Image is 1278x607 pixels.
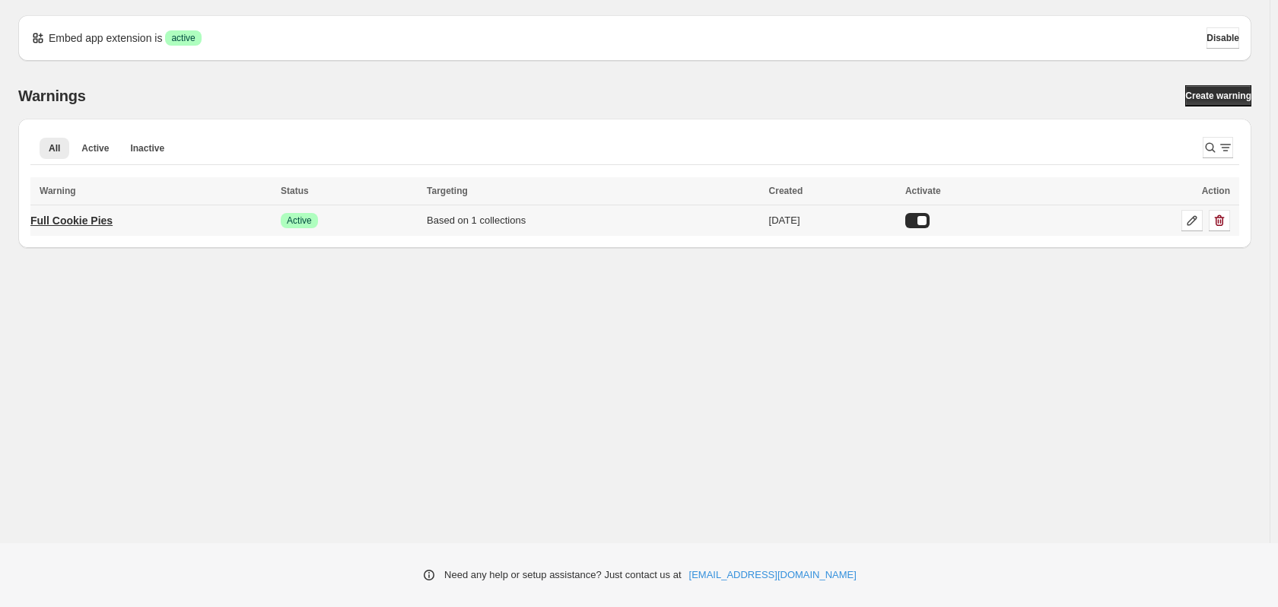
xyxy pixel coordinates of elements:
[1185,90,1251,102] span: Create warning
[769,213,896,228] div: [DATE]
[1202,186,1230,196] span: Action
[287,215,312,227] span: Active
[1206,32,1239,44] span: Disable
[427,213,760,228] div: Based on 1 collections
[769,186,803,196] span: Created
[130,142,164,154] span: Inactive
[427,186,468,196] span: Targeting
[81,142,109,154] span: Active
[171,32,195,44] span: active
[30,213,113,228] p: Full Cookie Pies
[1203,137,1233,158] button: Search and filter results
[281,186,309,196] span: Status
[689,567,857,583] a: [EMAIL_ADDRESS][DOMAIN_NAME]
[49,30,162,46] p: Embed app extension is
[40,186,76,196] span: Warning
[905,186,941,196] span: Activate
[1206,27,1239,49] button: Disable
[1185,85,1251,106] a: Create warning
[49,142,60,154] span: All
[30,208,113,233] a: Full Cookie Pies
[18,87,86,105] h2: Warnings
